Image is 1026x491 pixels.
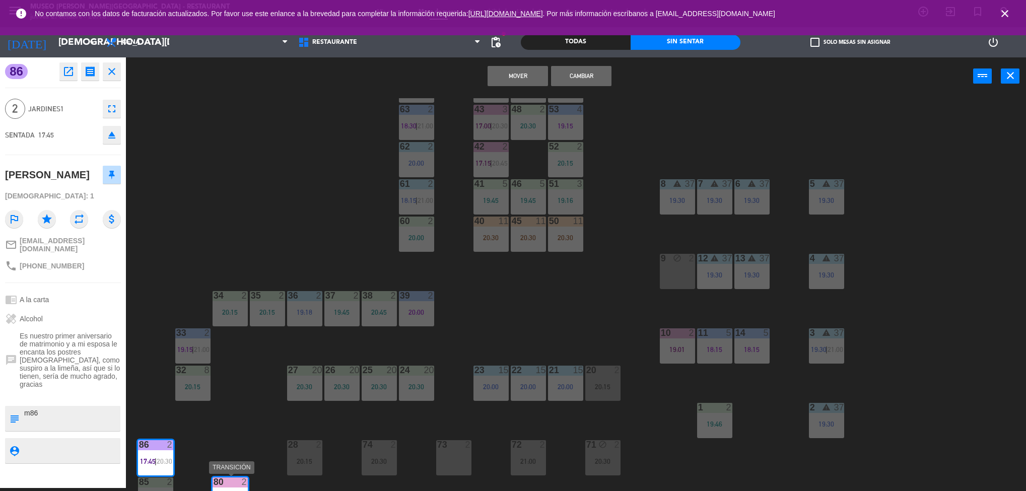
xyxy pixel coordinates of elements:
div: 86 [139,440,140,449]
div: 2 [465,440,471,449]
div: 20:15 [213,309,248,316]
div: 19:46 [697,420,732,428]
div: 2 [577,142,583,151]
div: 15 [536,366,546,375]
div: 20:30 [511,122,546,129]
div: 5 [726,328,732,337]
i: attach_money [103,210,121,228]
div: 20:00 [399,160,434,167]
span: 20:30 [492,122,508,130]
div: 2 [242,291,248,300]
span: 20:45 [492,159,508,167]
i: outlined_flag [5,210,23,228]
div: 20:15 [175,383,211,390]
i: warning [673,179,681,188]
div: 2 [614,366,621,375]
i: close [999,8,1011,20]
i: open_in_new [62,65,75,78]
div: 3 [503,105,509,114]
button: power_input [973,68,992,84]
button: eject [103,126,121,144]
span: | [155,457,157,465]
div: 2 [316,440,322,449]
i: power_input [977,69,989,82]
div: 19:30 [697,271,732,278]
i: receipt [84,65,96,78]
div: 37 [685,179,695,188]
div: 4 [810,254,810,263]
div: 19:30 [809,271,844,278]
span: Es nuestro primer aniversario de matrimonio y a mi esposa le encanta los postres [DEMOGRAPHIC_DAT... [20,332,121,388]
div: 20:15 [250,309,285,316]
div: 2 [428,142,434,151]
div: 2 [242,477,248,486]
div: 21:00 [511,458,546,465]
span: Alcohol [20,315,43,323]
div: 2 [428,105,434,114]
div: 2 [391,440,397,449]
div: 2 [316,291,322,300]
i: warning [822,403,831,411]
span: 17:45 [38,131,54,139]
div: 20 [350,366,360,375]
div: 20:15 [548,160,583,167]
span: 21:00 [828,345,843,354]
div: 14 [735,328,736,337]
div: 5 [810,179,810,188]
div: 20:30 [324,383,360,390]
span: Cena [122,39,140,46]
i: repeat [70,210,88,228]
div: 53 [549,105,550,114]
div: 2 [726,403,732,412]
div: 37 [760,179,770,188]
div: 5 [764,328,770,337]
div: 2 [391,291,397,300]
div: 20:30 [362,383,397,390]
div: 33 [176,328,177,337]
div: 21 [549,366,550,375]
i: phone [5,260,17,272]
div: 5 [503,179,509,188]
i: warning [747,254,756,262]
div: 19:18 [287,309,322,316]
span: 21:00 [194,345,210,354]
div: 20:30 [548,234,583,241]
div: 19:45 [324,309,360,316]
span: | [490,159,492,167]
div: 20:15 [287,458,322,465]
span: 18:15 [401,196,417,204]
button: close [103,62,121,81]
div: 4 [577,105,583,114]
div: 15 [573,366,583,375]
i: person_pin [9,445,20,456]
i: fullscreen [106,103,118,115]
div: 20:30 [362,458,397,465]
div: 2 [167,440,173,449]
div: 26 [325,366,326,375]
div: 20:15 [585,383,621,390]
i: warning [710,179,719,188]
div: 2 [204,328,211,337]
div: 37 [834,403,844,412]
span: 19:15 [177,345,193,354]
span: | [416,122,418,130]
div: 2 [279,291,285,300]
i: power_settings_new [987,36,999,48]
div: 37 [722,254,732,263]
div: 19:30 [734,197,770,204]
button: Cambiar [551,66,611,86]
div: 20:00 [548,383,583,390]
div: 20:00 [473,383,509,390]
span: | [490,122,492,130]
i: star [38,210,56,228]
